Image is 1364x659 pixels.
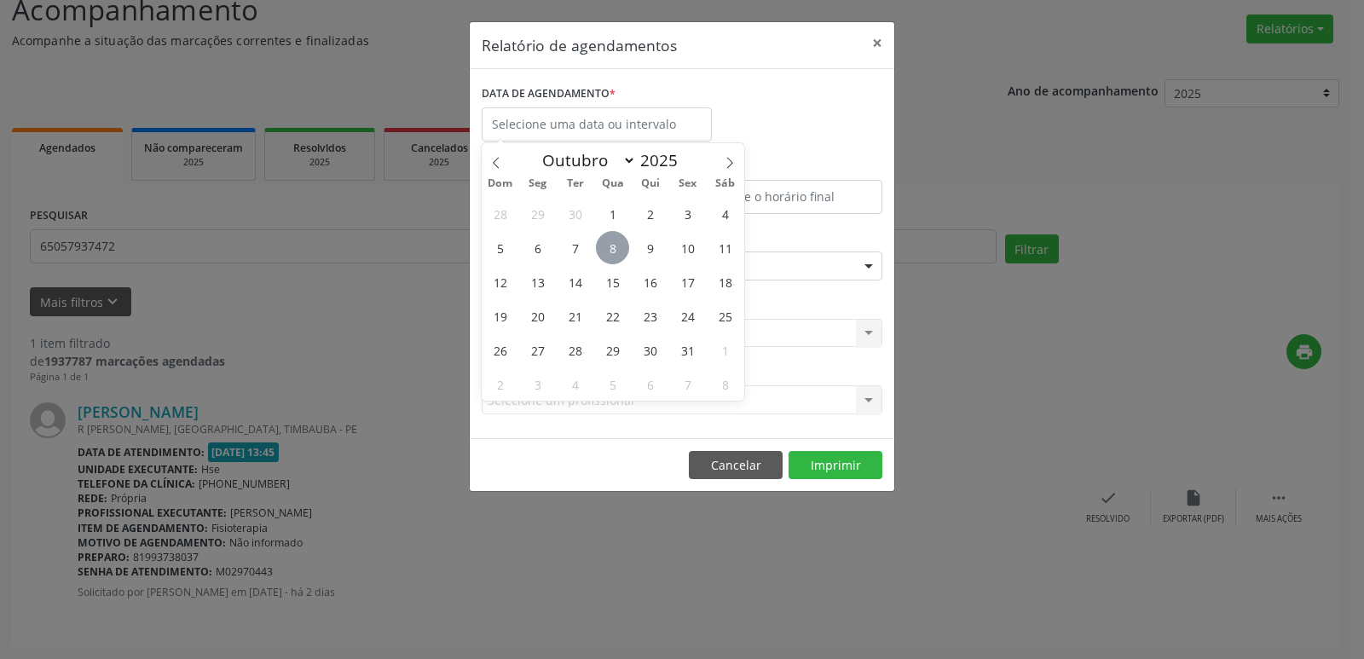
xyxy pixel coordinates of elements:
span: Novembro 6, 2025 [633,367,667,401]
span: Outubro 7, 2025 [558,231,592,264]
span: Outubro 13, 2025 [521,265,554,298]
span: Outubro 3, 2025 [671,197,704,230]
span: Outubro 19, 2025 [483,299,517,332]
span: Sáb [707,178,744,189]
span: Outubro 9, 2025 [633,231,667,264]
span: Outubro 20, 2025 [521,299,554,332]
span: Novembro 2, 2025 [483,367,517,401]
span: Outubro 10, 2025 [671,231,704,264]
span: Outubro 12, 2025 [483,265,517,298]
span: Outubro 1, 2025 [596,197,629,230]
span: Outubro 27, 2025 [521,333,554,367]
span: Outubro 29, 2025 [596,333,629,367]
span: Outubro 4, 2025 [708,197,742,230]
span: Outubro 15, 2025 [596,265,629,298]
span: Outubro 8, 2025 [596,231,629,264]
span: Outubro 24, 2025 [671,299,704,332]
input: Selecione uma data ou intervalo [482,107,712,142]
span: Outubro 16, 2025 [633,265,667,298]
span: Setembro 28, 2025 [483,197,517,230]
span: Ter [557,178,594,189]
span: Sex [669,178,707,189]
span: Outubro 14, 2025 [558,265,592,298]
span: Novembro 7, 2025 [671,367,704,401]
span: Novembro 3, 2025 [521,367,554,401]
span: Novembro 8, 2025 [708,367,742,401]
span: Outubro 22, 2025 [596,299,629,332]
span: Setembro 30, 2025 [558,197,592,230]
span: Outubro 30, 2025 [633,333,667,367]
span: Outubro 31, 2025 [671,333,704,367]
span: Dom [482,178,519,189]
span: Outubro 21, 2025 [558,299,592,332]
button: Imprimir [789,451,882,480]
button: Close [860,22,894,64]
span: Outubro 28, 2025 [558,333,592,367]
span: Novembro 1, 2025 [708,333,742,367]
span: Outubro 26, 2025 [483,333,517,367]
span: Outubro 2, 2025 [633,197,667,230]
span: Qui [632,178,669,189]
label: ATÉ [686,153,882,180]
span: Seg [519,178,557,189]
span: Outubro 11, 2025 [708,231,742,264]
select: Month [534,148,636,172]
span: Novembro 5, 2025 [596,367,629,401]
span: Outubro 18, 2025 [708,265,742,298]
span: Setembro 29, 2025 [521,197,554,230]
span: Outubro 5, 2025 [483,231,517,264]
h5: Relatório de agendamentos [482,34,677,56]
span: Outubro 23, 2025 [633,299,667,332]
input: Year [636,149,692,171]
label: DATA DE AGENDAMENTO [482,81,616,107]
span: Outubro 6, 2025 [521,231,554,264]
button: Cancelar [689,451,783,480]
span: Outubro 25, 2025 [708,299,742,332]
span: Outubro 17, 2025 [671,265,704,298]
span: Qua [594,178,632,189]
input: Selecione o horário final [686,180,882,214]
span: Novembro 4, 2025 [558,367,592,401]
